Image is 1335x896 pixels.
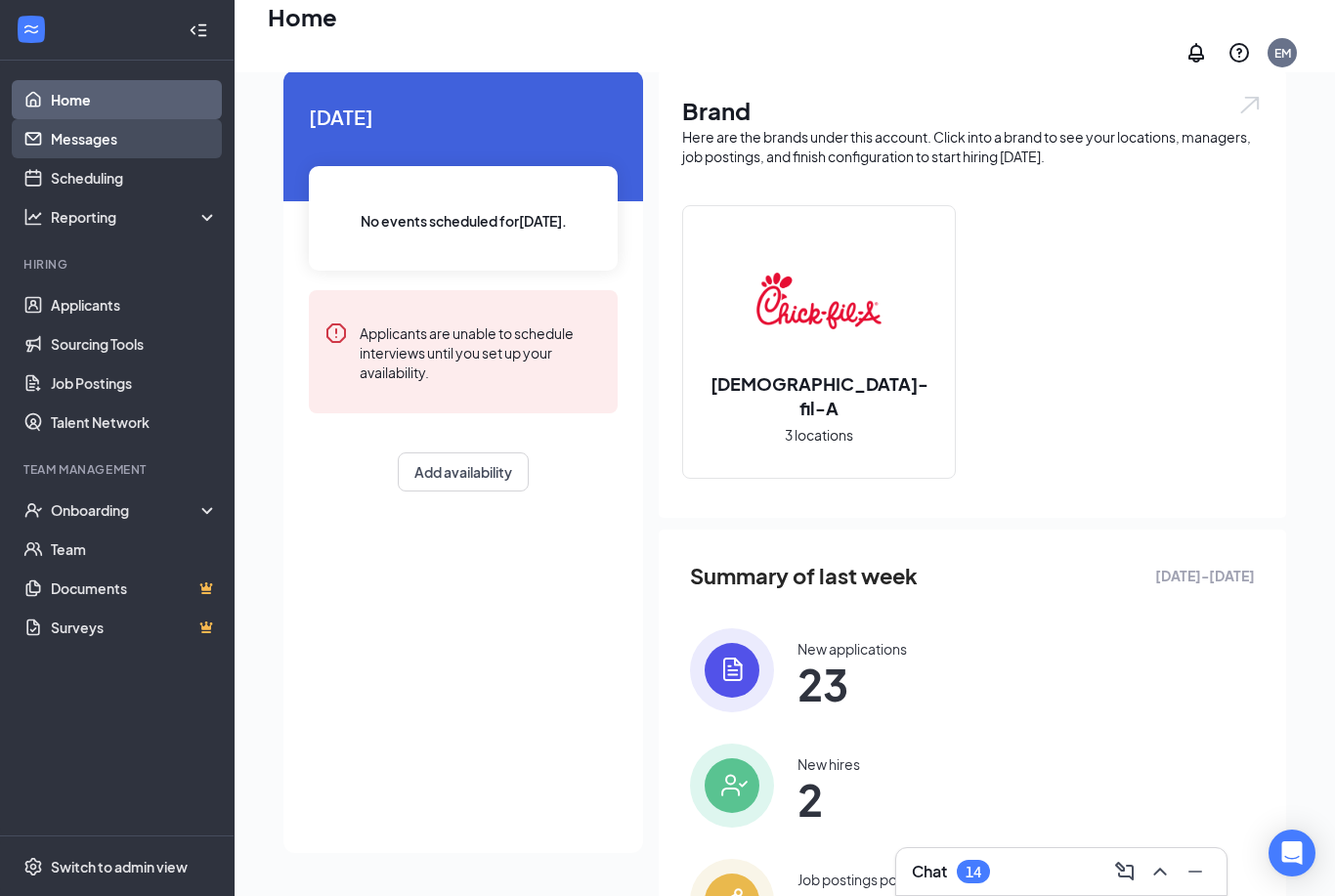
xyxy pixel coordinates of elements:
[22,20,41,39] svg: WorkstreamLogo
[785,424,853,446] span: 3 locations
[1274,45,1291,62] div: EM
[361,210,567,232] span: No events scheduled for [DATE] .
[756,238,882,363] img: Chick-fil-A
[189,21,208,40] svg: Collapse
[1184,860,1207,883] svg: Minimize
[360,321,602,382] div: Applicants are unable to schedule interviews until you set up your availability.
[1237,94,1263,116] img: open.6027fd2a22e1237b5b06.svg
[398,452,529,491] button: Add availability
[51,500,201,520] div: Onboarding
[51,324,218,363] a: Sourcing Tools
[1109,856,1141,887] button: ComposeMessage
[23,207,43,227] svg: Analysis
[51,119,218,158] a: Messages
[51,158,218,197] a: Scheduling
[1180,856,1211,887] button: Minimize
[23,857,43,876] svg: Settings
[797,639,907,659] div: New applications
[797,870,926,889] div: Job postings posted
[23,500,43,520] svg: UserCheck
[682,127,1263,166] div: Here are the brands under this account. Click into a brand to see your locations, managers, job p...
[51,608,218,647] a: SurveysCrown
[1227,41,1251,64] svg: QuestionInfo
[23,461,214,478] div: Team Management
[682,94,1263,127] h1: Brand
[51,530,218,569] a: Team
[309,102,618,132] span: [DATE]
[23,256,214,273] div: Hiring
[690,744,774,828] img: icon
[51,569,218,608] a: DocumentsCrown
[51,207,219,227] div: Reporting
[1155,565,1255,586] span: [DATE] - [DATE]
[1269,830,1315,876] div: Open Intercom Messenger
[324,321,348,345] svg: Error
[51,285,218,324] a: Applicants
[797,782,860,817] span: 2
[51,857,188,876] div: Switch to admin view
[912,861,947,882] h3: Chat
[683,371,955,420] h2: [DEMOGRAPHIC_DATA]-fil-A
[1184,41,1208,64] svg: Notifications
[690,559,918,593] span: Summary of last week
[966,864,981,880] div: 14
[51,403,218,442] a: Talent Network
[1113,860,1137,883] svg: ComposeMessage
[1144,856,1176,887] button: ChevronUp
[1148,860,1172,883] svg: ChevronUp
[690,628,774,712] img: icon
[797,754,860,774] div: New hires
[797,666,907,702] span: 23
[51,363,218,403] a: Job Postings
[51,80,218,119] a: Home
